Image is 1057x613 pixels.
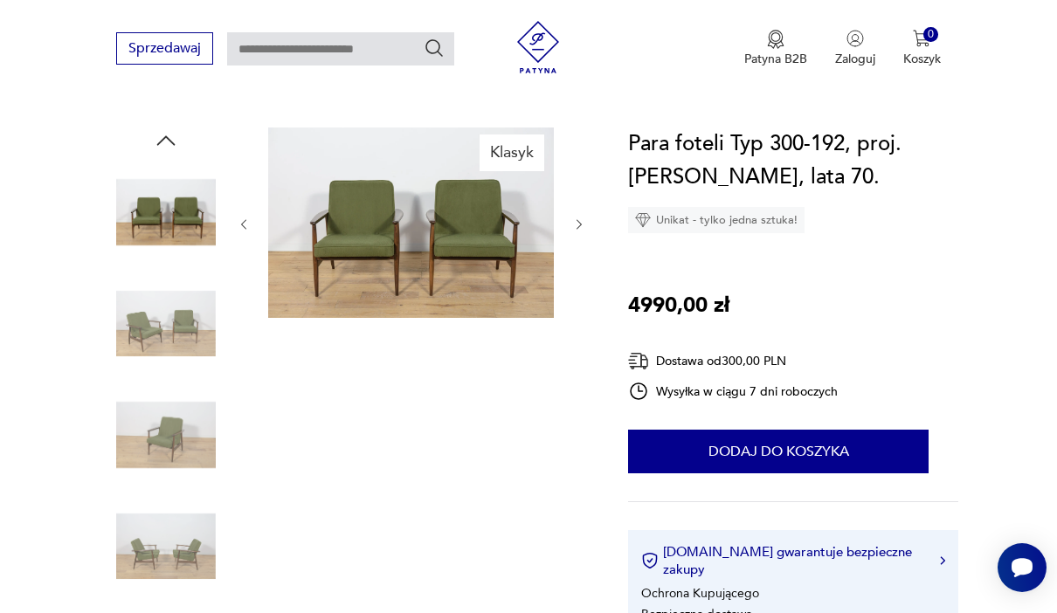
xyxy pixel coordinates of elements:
[116,44,213,56] a: Sprzedawaj
[835,30,875,68] button: Zaloguj
[913,30,930,47] img: Ikona koszyka
[641,543,945,578] button: [DOMAIN_NAME] gwarantuje bezpieczne zakupy
[744,30,807,68] a: Ikona medaluPatyna B2B
[635,212,651,228] img: Ikona diamentu
[116,162,216,262] img: Zdjęcie produktu Para foteli Typ 300-192, proj. J. Kędziorek, lata 70.
[767,30,784,49] img: Ikona medalu
[628,207,805,233] div: Unikat - tylko jedna sztuka!
[116,385,216,485] img: Zdjęcie produktu Para foteli Typ 300-192, proj. J. Kędziorek, lata 70.
[116,497,216,596] img: Zdjęcie produktu Para foteli Typ 300-192, proj. J. Kędziorek, lata 70.
[628,430,929,473] button: Dodaj do koszyka
[424,38,445,59] button: Szukaj
[903,52,941,68] p: Koszyk
[628,381,838,402] div: Wysyłka w ciągu 7 dni roboczych
[480,134,544,171] div: Klasyk
[903,30,941,68] button: 0Koszyk
[512,21,564,73] img: Patyna - sklep z meblami i dekoracjami vintage
[923,28,938,43] div: 0
[835,52,875,68] p: Zaloguj
[628,350,649,372] img: Ikona dostawy
[940,556,945,565] img: Ikona strzałki w prawo
[744,30,807,68] button: Patyna B2B
[641,585,759,602] li: Ochrona Kupującego
[628,289,729,322] p: 4990,00 zł
[628,127,958,194] h1: Para foteli Typ 300-192, proj. [PERSON_NAME], lata 70.
[116,32,213,65] button: Sprzedawaj
[268,127,554,318] img: Zdjęcie produktu Para foteli Typ 300-192, proj. J. Kędziorek, lata 70.
[116,274,216,374] img: Zdjęcie produktu Para foteli Typ 300-192, proj. J. Kędziorek, lata 70.
[744,52,807,68] p: Patyna B2B
[998,543,1047,592] iframe: Smartsupp widget button
[628,350,838,372] div: Dostawa od 300,00 PLN
[846,30,864,47] img: Ikonka użytkownika
[641,552,659,569] img: Ikona certyfikatu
